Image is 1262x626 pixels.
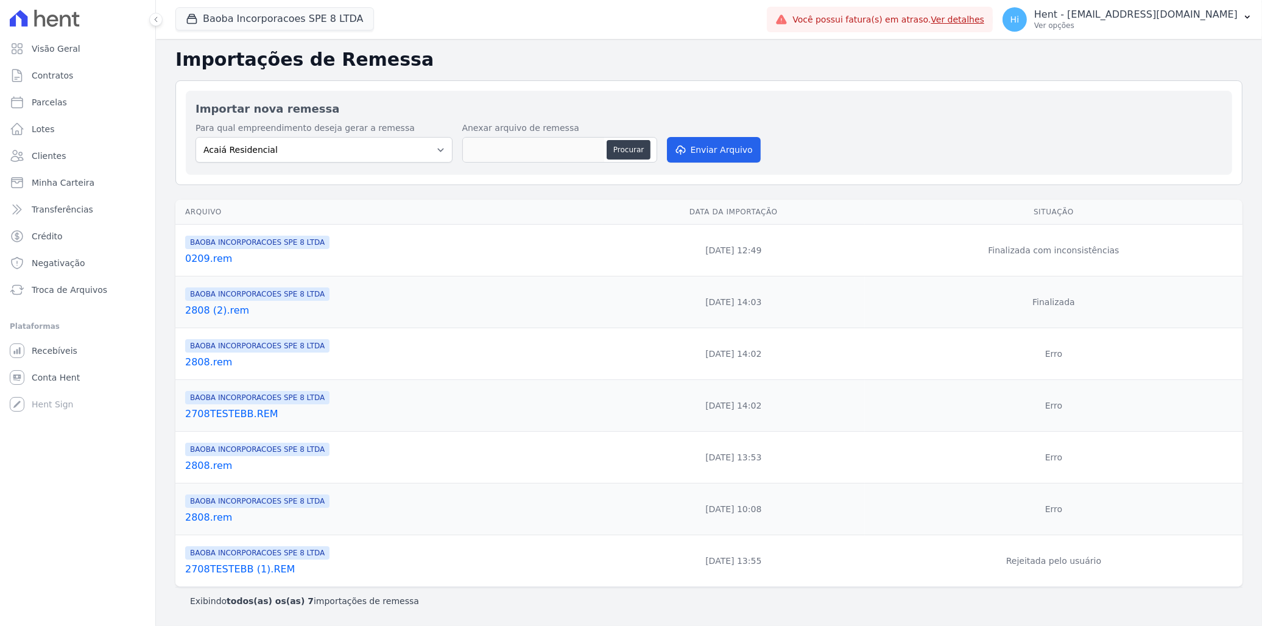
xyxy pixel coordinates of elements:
[175,49,1243,71] h2: Importações de Remessa
[190,595,419,607] p: Exibindo importações de remessa
[607,140,650,160] button: Procurar
[1034,9,1238,21] p: Hent - [EMAIL_ADDRESS][DOMAIN_NAME]
[5,117,150,141] a: Lotes
[32,96,67,108] span: Parcelas
[602,432,865,484] td: [DATE] 13:53
[602,484,865,535] td: [DATE] 10:08
[185,355,598,370] a: 2808.rem
[227,596,314,606] b: todos(as) os(as) 7
[32,203,93,216] span: Transferências
[865,432,1243,484] td: Erro
[185,546,330,560] span: BAOBA INCORPORACOES SPE 8 LTDA
[1010,15,1019,24] span: Hi
[5,144,150,168] a: Clientes
[865,380,1243,432] td: Erro
[185,287,330,301] span: BAOBA INCORPORACOES SPE 8 LTDA
[32,345,77,357] span: Recebíveis
[865,276,1243,328] td: Finalizada
[185,236,330,249] span: BAOBA INCORPORACOES SPE 8 LTDA
[175,200,602,225] th: Arquivo
[32,177,94,189] span: Minha Carteira
[5,278,150,302] a: Troca de Arquivos
[5,63,150,88] a: Contratos
[931,15,984,24] a: Ver detalhes
[10,319,146,334] div: Plataformas
[185,443,330,456] span: BAOBA INCORPORACOES SPE 8 LTDA
[602,225,865,276] td: [DATE] 12:49
[32,43,80,55] span: Visão Geral
[32,69,73,82] span: Contratos
[5,197,150,222] a: Transferências
[792,13,984,26] span: Você possui fatura(s) em atraso.
[865,535,1243,587] td: Rejeitada pelo usuário
[5,365,150,390] a: Conta Hent
[185,459,598,473] a: 2808.rem
[185,407,598,421] a: 2708TESTEBB.REM
[865,484,1243,535] td: Erro
[185,562,598,577] a: 2708TESTEBB (1).REM
[5,251,150,275] a: Negativação
[993,2,1262,37] button: Hi Hent - [EMAIL_ADDRESS][DOMAIN_NAME] Ver opções
[5,90,150,114] a: Parcelas
[32,371,80,384] span: Conta Hent
[602,200,865,225] th: Data da Importação
[185,494,330,508] span: BAOBA INCORPORACOES SPE 8 LTDA
[175,7,374,30] button: Baoba Incorporacoes SPE 8 LTDA
[602,276,865,328] td: [DATE] 14:03
[5,339,150,363] a: Recebíveis
[32,284,107,296] span: Troca de Arquivos
[865,200,1243,225] th: Situação
[185,391,330,404] span: BAOBA INCORPORACOES SPE 8 LTDA
[185,339,330,353] span: BAOBA INCORPORACOES SPE 8 LTDA
[602,535,865,587] td: [DATE] 13:55
[865,328,1243,380] td: Erro
[196,100,1222,117] h2: Importar nova remessa
[865,225,1243,276] td: Finalizada com inconsistências
[5,171,150,195] a: Minha Carteira
[185,510,598,525] a: 2808.rem
[602,328,865,380] td: [DATE] 14:02
[602,380,865,432] td: [DATE] 14:02
[196,122,453,135] label: Para qual empreendimento deseja gerar a remessa
[667,137,761,163] button: Enviar Arquivo
[1034,21,1238,30] p: Ver opções
[32,150,66,162] span: Clientes
[32,123,55,135] span: Lotes
[32,230,63,242] span: Crédito
[462,122,657,135] label: Anexar arquivo de remessa
[185,251,598,266] a: 0209.rem
[32,257,85,269] span: Negativação
[185,303,598,318] a: 2808 (2).rem
[5,224,150,248] a: Crédito
[5,37,150,61] a: Visão Geral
